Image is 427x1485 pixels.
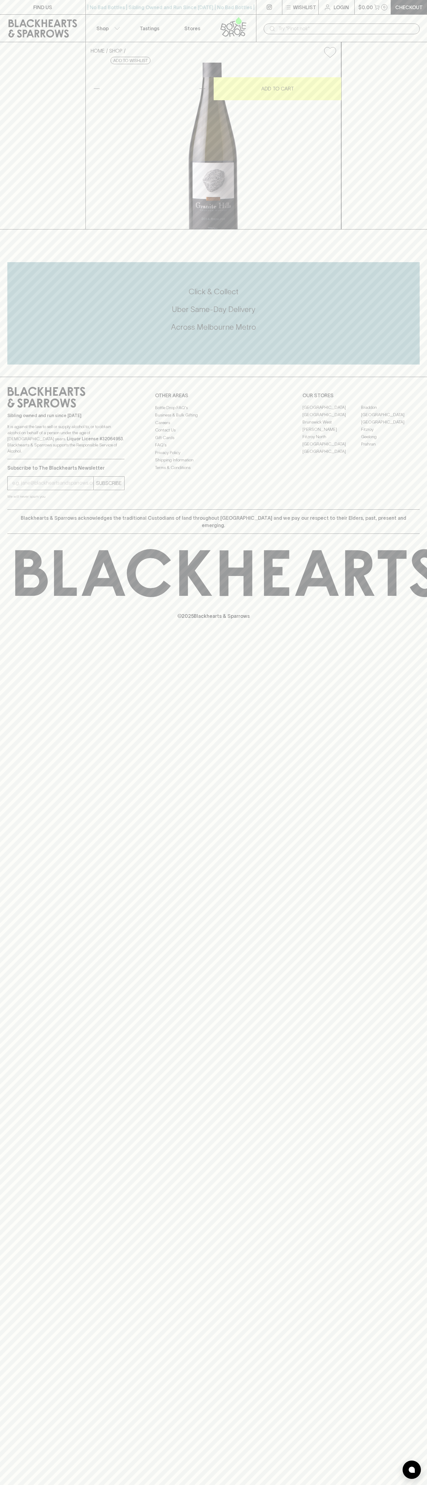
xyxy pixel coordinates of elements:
a: Terms & Conditions [155,464,272,471]
a: Shipping Information [155,457,272,464]
input: Try "Pinot noir" [278,24,415,34]
p: SUBSCRIBE [96,479,122,487]
p: It is against the law to sell or supply alcohol to, or to obtain alcohol on behalf of a person un... [7,424,125,454]
p: Sibling owned and run since [DATE] [7,413,125,419]
a: [GEOGRAPHIC_DATA] [302,448,361,455]
input: e.g. jane@blackheartsandsparrows.com.au [12,478,93,488]
a: Braddon [361,404,420,411]
p: Subscribe to The Blackhearts Newsletter [7,464,125,471]
a: Bottle Drop FAQ's [155,404,272,411]
a: [GEOGRAPHIC_DATA] [302,404,361,411]
a: Careers [155,419,272,426]
p: Login [334,4,349,11]
a: FAQ's [155,442,272,449]
a: [PERSON_NAME] [302,426,361,433]
p: Tastings [140,25,159,32]
a: Brunswick West [302,419,361,426]
a: Gift Cards [155,434,272,441]
a: Privacy Policy [155,449,272,456]
p: ADD TO CART [261,85,294,92]
a: SHOP [109,48,122,53]
a: [GEOGRAPHIC_DATA] [361,411,420,419]
p: Checkout [395,4,423,11]
a: Stores [171,15,214,42]
a: HOME [91,48,105,53]
p: We will never spam you [7,493,125,500]
a: Business & Bulk Gifting [155,412,272,419]
p: OUR STORES [302,392,420,399]
div: Call to action block [7,262,420,365]
a: [GEOGRAPHIC_DATA] [361,419,420,426]
h5: Click & Collect [7,287,420,297]
a: Fitzroy [361,426,420,433]
p: 0 [383,5,385,9]
a: Tastings [128,15,171,42]
a: [GEOGRAPHIC_DATA] [302,441,361,448]
p: FIND US [33,4,52,11]
button: Shop [86,15,128,42]
button: Add to wishlist [322,45,338,60]
p: Blackhearts & Sparrows acknowledges the traditional Custodians of land throughout [GEOGRAPHIC_DAT... [12,514,415,529]
h5: Across Melbourne Metro [7,322,420,332]
button: Add to wishlist [110,57,150,64]
a: Fitzroy North [302,433,361,441]
h5: Uber Same-Day Delivery [7,304,420,314]
p: $0.00 [358,4,373,11]
button: ADD TO CART [214,77,341,100]
p: Wishlist [293,4,316,11]
a: Contact Us [155,427,272,434]
strong: Liquor License #32064953 [67,436,123,441]
button: SUBSCRIBE [94,477,124,490]
p: OTHER AREAS [155,392,272,399]
img: 40736.png [86,63,341,229]
img: bubble-icon [409,1467,415,1473]
a: Geelong [361,433,420,441]
p: Stores [184,25,200,32]
a: [GEOGRAPHIC_DATA] [302,411,361,419]
p: Shop [96,25,109,32]
a: Prahran [361,441,420,448]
